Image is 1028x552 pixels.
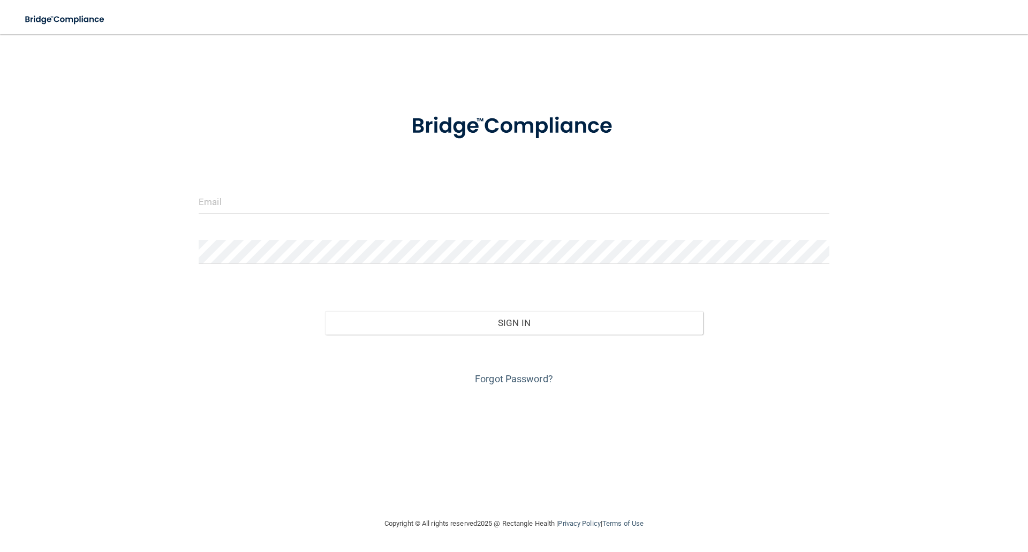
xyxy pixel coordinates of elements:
a: Privacy Policy [558,519,600,527]
div: Copyright © All rights reserved 2025 @ Rectangle Health | | [319,506,709,541]
a: Terms of Use [602,519,644,527]
img: bridge_compliance_login_screen.278c3ca4.svg [16,9,115,31]
button: Sign In [325,311,704,335]
img: bridge_compliance_login_screen.278c3ca4.svg [389,99,639,154]
a: Forgot Password? [475,373,553,384]
input: Email [199,190,829,214]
